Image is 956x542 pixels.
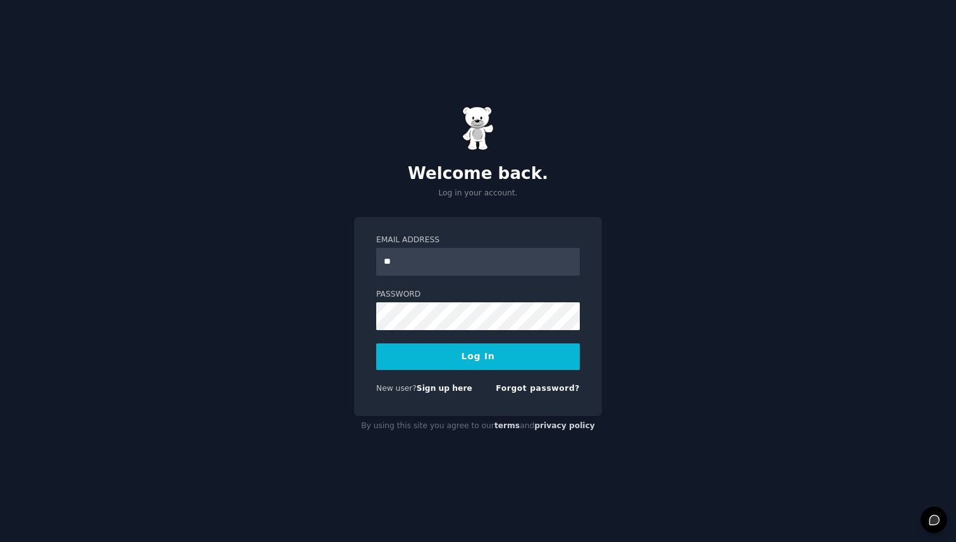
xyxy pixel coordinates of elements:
[376,289,580,300] label: Password
[494,421,520,430] a: terms
[354,416,602,436] div: By using this site you agree to our and
[462,106,494,151] img: Gummy Bear
[417,384,472,393] a: Sign up here
[534,421,595,430] a: privacy policy
[354,188,602,199] p: Log in your account.
[496,384,580,393] a: Forgot password?
[376,384,417,393] span: New user?
[354,164,602,184] h2: Welcome back.
[376,235,580,246] label: Email Address
[376,343,580,370] button: Log In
